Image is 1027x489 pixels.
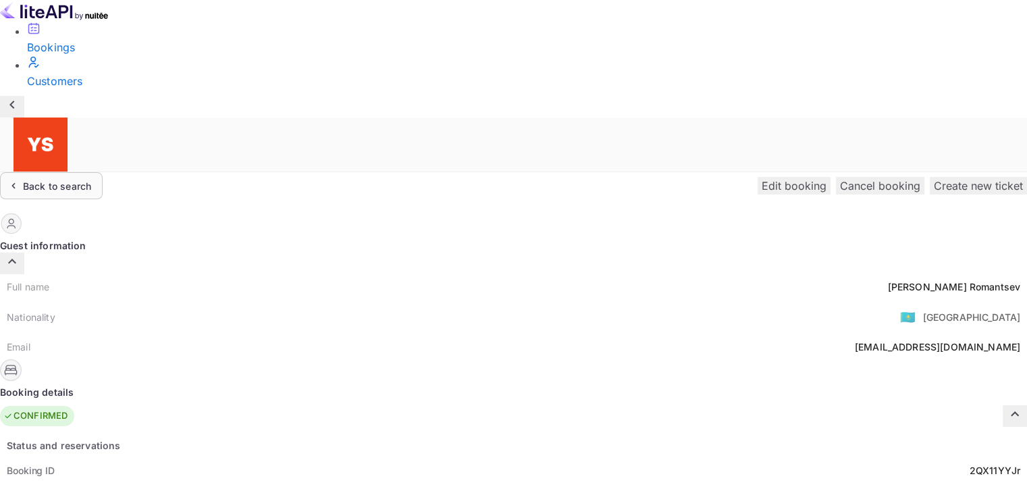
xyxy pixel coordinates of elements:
[27,22,1027,55] a: Bookings
[922,310,1020,324] div: [GEOGRAPHIC_DATA]
[930,177,1027,195] button: Create new ticket
[7,280,49,294] div: Full name
[27,73,1027,89] div: Customers
[27,55,1027,89] a: Customers
[900,305,916,329] span: United States
[3,409,68,423] div: CONFIRMED
[836,177,924,195] button: Cancel booking
[23,179,91,193] div: Back to search
[888,280,1020,294] div: [PERSON_NAME] Romantsev
[7,438,120,453] div: Status and reservations
[7,463,55,478] div: Booking ID
[14,118,68,172] img: Yandex Support
[7,340,30,354] div: Email
[27,39,1027,55] div: Bookings
[970,463,1020,478] div: 2QX11YYJr
[855,340,1020,354] div: [EMAIL_ADDRESS][DOMAIN_NAME]
[758,177,831,195] button: Edit booking
[7,310,55,324] div: Nationality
